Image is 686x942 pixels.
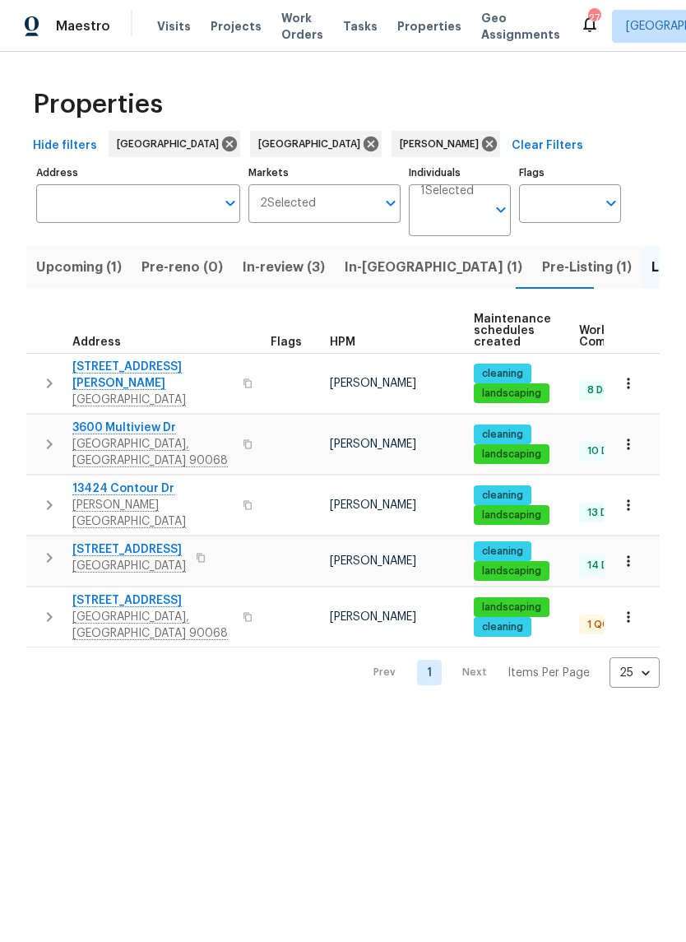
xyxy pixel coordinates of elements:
[36,168,240,178] label: Address
[409,168,511,178] label: Individuals
[417,660,442,685] a: Goto page 1
[330,336,355,348] span: HPM
[475,620,530,634] span: cleaning
[610,652,660,694] div: 25
[542,256,632,279] span: Pre-Listing (1)
[475,428,530,442] span: cleaning
[330,499,416,511] span: [PERSON_NAME]
[600,192,623,215] button: Open
[475,545,530,559] span: cleaning
[281,10,323,43] span: Work Orders
[72,336,121,348] span: Address
[117,136,225,152] span: [GEOGRAPHIC_DATA]
[330,555,416,567] span: [PERSON_NAME]
[330,378,416,389] span: [PERSON_NAME]
[248,168,401,178] label: Markets
[581,444,633,458] span: 10 Done
[33,96,163,113] span: Properties
[581,559,633,573] span: 14 Done
[345,256,522,279] span: In-[GEOGRAPHIC_DATA] (1)
[475,448,548,462] span: landscaping
[588,10,600,26] div: 27
[33,136,97,156] span: Hide filters
[581,618,616,632] span: 1 QC
[250,131,382,157] div: [GEOGRAPHIC_DATA]
[219,192,242,215] button: Open
[343,21,378,32] span: Tasks
[475,489,530,503] span: cleaning
[475,564,548,578] span: landscaping
[579,325,683,348] span: Work Order Completion
[379,192,402,215] button: Open
[56,18,110,35] span: Maestro
[474,313,551,348] span: Maintenance schedules created
[157,18,191,35] span: Visits
[330,439,416,450] span: [PERSON_NAME]
[211,18,262,35] span: Projects
[397,18,461,35] span: Properties
[475,508,548,522] span: landscaping
[26,131,104,161] button: Hide filters
[243,256,325,279] span: In-review (3)
[519,168,621,178] label: Flags
[36,256,122,279] span: Upcoming (1)
[258,136,367,152] span: [GEOGRAPHIC_DATA]
[475,387,548,401] span: landscaping
[475,601,548,615] span: landscaping
[489,198,512,221] button: Open
[420,184,474,198] span: 1 Selected
[481,10,560,43] span: Geo Assignments
[505,131,590,161] button: Clear Filters
[581,383,628,397] span: 8 Done
[260,197,316,211] span: 2 Selected
[508,665,590,681] p: Items Per Page
[392,131,500,157] div: [PERSON_NAME]
[512,136,583,156] span: Clear Filters
[141,256,223,279] span: Pre-reno (0)
[109,131,240,157] div: [GEOGRAPHIC_DATA]
[358,657,660,688] nav: Pagination Navigation
[400,136,485,152] span: [PERSON_NAME]
[581,506,633,520] span: 13 Done
[330,611,416,623] span: [PERSON_NAME]
[475,367,530,381] span: cleaning
[271,336,302,348] span: Flags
